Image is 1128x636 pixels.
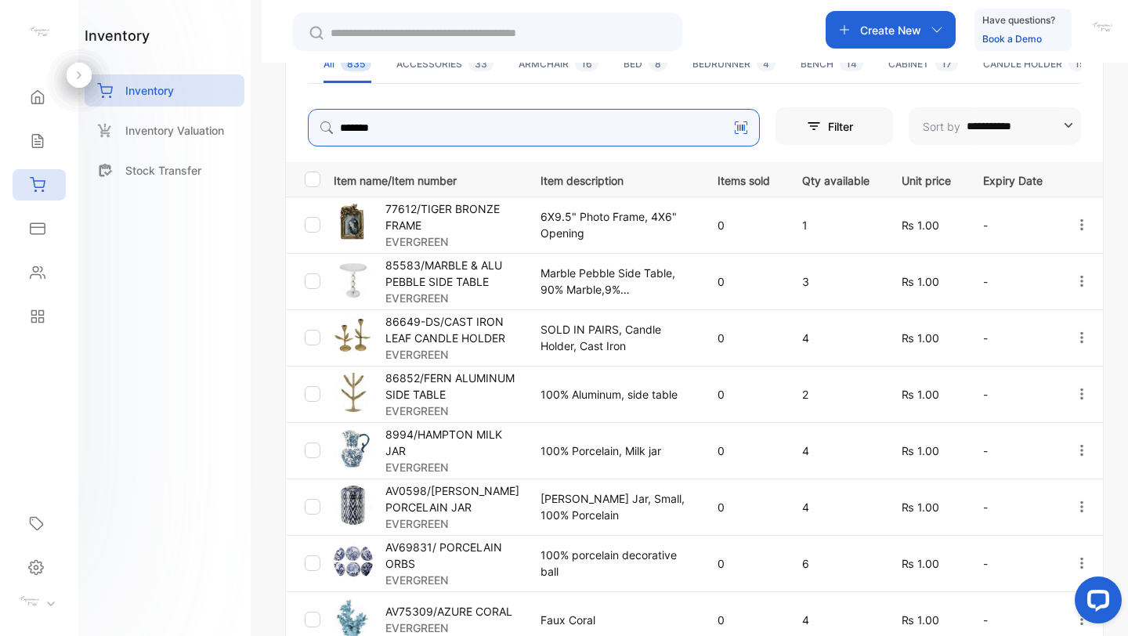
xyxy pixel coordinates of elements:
p: 3 [802,273,869,290]
div: BED [624,57,667,71]
div: All [324,57,371,71]
a: Inventory [85,74,244,107]
p: SOLD IN PAIRS, Candle Holder, Cast Iron [540,321,685,354]
p: 0 [718,386,770,403]
p: EVERGREEN [385,346,521,363]
img: item [334,429,373,468]
p: - [983,555,1043,572]
span: ₨ 1.00 [902,275,939,288]
a: Inventory Valuation [85,114,244,146]
p: Inventory [125,82,174,99]
p: 0 [718,330,770,346]
p: Sort by [923,118,960,135]
p: 86852/FERN ALUMINUM SIDE TABLE [385,370,521,403]
p: 100% Porcelain, Milk jar [540,443,685,459]
p: 4 [802,443,869,459]
span: 835 [341,56,371,71]
img: item [334,316,373,356]
span: 8 [649,56,667,71]
p: 4 [802,612,869,628]
span: 16 [575,56,598,71]
p: 86649-DS/CAST IRON LEAF CANDLE HOLDER [385,313,521,346]
p: Inventory Valuation [125,122,224,139]
span: ₨ 1.00 [902,500,939,514]
p: Item name/Item number [334,169,521,189]
p: 1 [802,217,869,233]
p: 6 [802,555,869,572]
img: avatar [1090,16,1114,39]
p: AV75309/AZURE CORAL [385,603,512,620]
span: ₨ 1.00 [902,613,939,627]
a: Stock Transfer [85,154,244,186]
p: - [983,273,1043,290]
p: 4 [802,330,869,346]
p: EVERGREEN [385,290,521,306]
p: [PERSON_NAME] Jar, Small, 100% Porcelain [540,490,685,523]
a: Book a Demo [982,33,1042,45]
p: Unit price [902,169,951,189]
div: ARMCHAIR [519,57,598,71]
div: BENCH [801,57,863,71]
span: 17 [935,56,958,71]
p: EVERGREEN [385,233,521,250]
p: Have questions? [982,13,1055,28]
p: - [983,443,1043,459]
p: AV0598/[PERSON_NAME] PORCELAIN JAR [385,482,521,515]
button: avatar [1090,11,1114,49]
p: Create New [860,22,921,38]
p: 6X9.5" Photo Frame, 4X6" Opening [540,208,685,241]
p: - [983,499,1043,515]
span: ₨ 1.00 [902,219,939,232]
p: Faux Coral [540,612,685,628]
div: CANDLE HOLDER [983,57,1091,71]
span: ₨ 1.00 [902,388,939,401]
p: 0 [718,612,770,628]
span: 4 [757,56,775,71]
p: - [983,217,1043,233]
span: 33 [468,56,493,71]
img: item [334,260,373,299]
h1: inventory [85,25,150,46]
p: 0 [718,443,770,459]
p: 0 [718,555,770,572]
p: Qty available [802,169,869,189]
img: item [334,486,373,525]
span: ₨ 1.00 [902,331,939,345]
p: Expiry Date [983,169,1043,189]
img: item [334,204,373,243]
p: Marble Pebble Side Table, 90% Marble,9% Aluminum,1% Iron [540,265,685,298]
div: BEDRUNNER [692,57,775,71]
p: 8994/HAMPTON MILK JAR [385,426,521,459]
p: EVERGREEN [385,572,521,588]
p: Stock Transfer [125,162,201,179]
img: profile [17,590,41,613]
p: 0 [718,499,770,515]
p: - [983,612,1043,628]
span: ₨ 1.00 [902,444,939,457]
img: item [334,542,373,581]
div: ACCESSORIES [396,57,493,71]
p: Items sold [718,169,770,189]
p: - [983,386,1043,403]
img: logo [27,20,51,44]
p: 77612/TIGER BRONZE FRAME [385,201,521,233]
p: 100% porcelain decorative ball [540,547,685,580]
span: ₨ 1.00 [902,557,939,570]
p: AV69831/ PORCELAIN ORBS [385,539,521,572]
img: item [334,373,373,412]
p: 0 [718,273,770,290]
button: Sort by [909,107,1081,145]
p: EVERGREEN [385,459,521,475]
p: EVERGREEN [385,515,521,532]
iframe: LiveChat chat widget [1062,570,1128,636]
p: EVERGREEN [385,620,512,636]
span: 14 [840,56,863,71]
p: - [983,330,1043,346]
p: 2 [802,386,869,403]
p: 85583/MARBLE & ALU PEBBLE SIDE TABLE [385,257,521,290]
span: 15 [1068,56,1091,71]
div: CABINET [888,57,958,71]
p: 0 [718,217,770,233]
p: EVERGREEN [385,403,521,419]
